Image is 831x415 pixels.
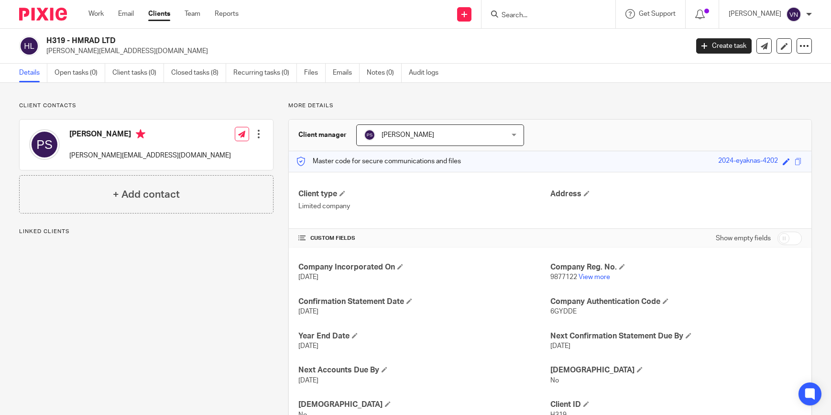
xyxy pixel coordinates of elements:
img: Pixie [19,8,67,21]
span: [DATE] [298,343,318,349]
a: Open tasks (0) [55,64,105,82]
a: Email [118,9,134,19]
span: [DATE] [298,377,318,384]
span: [PERSON_NAME] [382,132,434,138]
h4: Next Accounts Due By [298,365,550,375]
span: 6GYDDE [550,308,577,315]
a: Team [185,9,200,19]
h4: Confirmation Statement Date [298,297,550,307]
h4: Client type [298,189,550,199]
img: svg%3E [364,129,375,141]
a: Closed tasks (8) [171,64,226,82]
a: Reports [215,9,239,19]
a: Files [304,64,326,82]
span: [DATE] [550,343,570,349]
h4: Company Authentication Code [550,297,802,307]
a: View more [579,274,610,280]
span: [DATE] [298,308,318,315]
h2: H319 - HMRAD LTD [46,36,555,46]
span: Get Support [639,11,676,17]
span: 9877122 [550,274,577,280]
a: Clients [148,9,170,19]
h4: Next Confirmation Statement Due By [550,331,802,341]
p: [PERSON_NAME] [729,9,781,19]
a: Notes (0) [367,64,402,82]
img: svg%3E [19,36,39,56]
p: Limited company [298,202,550,211]
h4: Address [550,189,802,199]
a: Client tasks (0) [112,64,164,82]
p: Linked clients [19,228,273,236]
h4: CUSTOM FIELDS [298,235,550,242]
a: Work [88,9,104,19]
input: Search [501,11,587,20]
i: Primary [136,129,145,139]
h4: Company Reg. No. [550,262,802,272]
h4: Client ID [550,400,802,410]
h4: [PERSON_NAME] [69,129,231,141]
a: Audit logs [409,64,446,82]
h3: Client manager [298,130,347,140]
h4: [DEMOGRAPHIC_DATA] [298,400,550,410]
a: Emails [333,64,360,82]
a: Create task [696,38,752,54]
p: [PERSON_NAME][EMAIL_ADDRESS][DOMAIN_NAME] [69,151,231,160]
img: svg%3E [786,7,801,22]
h4: Company Incorporated On [298,262,550,272]
span: No [550,377,559,384]
a: Details [19,64,47,82]
a: Recurring tasks (0) [233,64,297,82]
span: [DATE] [298,274,318,280]
h4: [DEMOGRAPHIC_DATA] [550,365,802,375]
h4: Year End Date [298,331,550,341]
label: Show empty fields [716,234,771,243]
div: 2024-eyaknas-4202 [718,156,778,167]
p: [PERSON_NAME][EMAIL_ADDRESS][DOMAIN_NAME] [46,46,682,56]
h4: + Add contact [113,187,180,202]
p: Master code for secure communications and files [296,157,461,166]
img: svg%3E [29,129,60,160]
p: Client contacts [19,102,273,110]
p: More details [288,102,812,110]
